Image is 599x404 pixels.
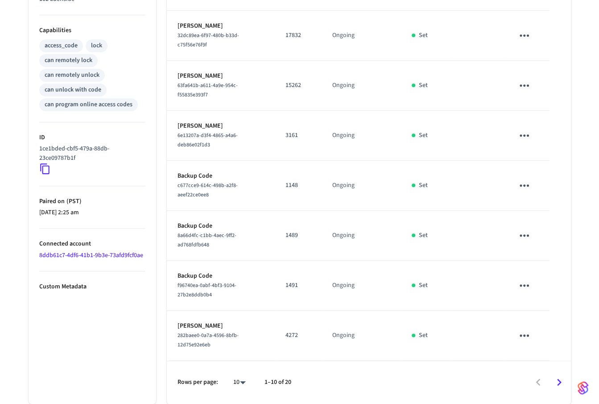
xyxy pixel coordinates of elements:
[178,332,239,349] span: 282baee0-0a7a-4596-8bfb-12d75e92e6eb
[549,372,570,393] button: Go to next page
[178,132,238,149] span: 6e13207a-d3f4-4865-a4a6-deb86e02f1d3
[322,161,401,211] td: Ongoing
[178,82,238,99] span: 63fa641b-a611-4a9e-954c-f55835e393f7
[419,81,428,90] p: Set
[264,378,291,387] p: 1–10 of 20
[178,271,264,281] p: Backup Code
[178,121,264,131] p: [PERSON_NAME]
[39,251,143,260] a: 8ddb61c7-4df6-41b1-9b3e-73afd9fcf0ae
[322,11,401,61] td: Ongoing
[39,208,145,217] p: [DATE] 2:25 am
[322,311,401,361] td: Ongoing
[419,131,428,140] p: Set
[178,378,218,387] p: Rows per page:
[45,100,132,109] div: can program online access codes
[39,26,145,35] p: Capabilities
[178,171,264,181] p: Backup Code
[285,331,311,340] p: 4272
[285,131,311,140] p: 3161
[285,231,311,240] p: 1489
[178,182,238,199] span: c677cce9-614c-498b-a2f8-aeef22ce0ee8
[322,211,401,261] td: Ongoing
[322,61,401,111] td: Ongoing
[45,71,99,80] div: can remotely unlock
[322,111,401,161] td: Ongoing
[285,31,311,40] p: 17832
[178,232,236,249] span: 8a66d4fc-c1bb-4aec-9ff2-ad768fdfb648
[178,282,236,299] span: f96740ea-0abf-4bf3-9104-27b2e8ddb0b4
[419,181,428,190] p: Set
[419,31,428,40] p: Set
[178,321,264,331] p: [PERSON_NAME]
[65,197,82,206] span: ( PST )
[178,21,264,31] p: [PERSON_NAME]
[39,197,145,206] p: Paired on
[39,239,145,249] p: Connected account
[178,71,264,81] p: [PERSON_NAME]
[578,381,588,395] img: SeamLogoGradient.69752ec5.svg
[39,282,145,292] p: Custom Metadata
[39,144,142,163] p: 1ce1bded-cbf5-479a-88db-23ce09787b1f
[178,221,264,231] p: Backup Code
[285,281,311,290] p: 1491
[322,261,401,311] td: Ongoing
[45,41,78,50] div: access_code
[419,231,428,240] p: Set
[229,376,250,389] div: 10
[419,331,428,340] p: Set
[178,32,239,49] span: 32dc89ea-6f97-480b-b33d-c75f56e76f9f
[45,85,101,95] div: can unlock with code
[39,133,145,142] p: ID
[45,56,92,65] div: can remotely lock
[285,81,311,90] p: 15262
[285,181,311,190] p: 1148
[419,281,428,290] p: Set
[91,41,102,50] div: lock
